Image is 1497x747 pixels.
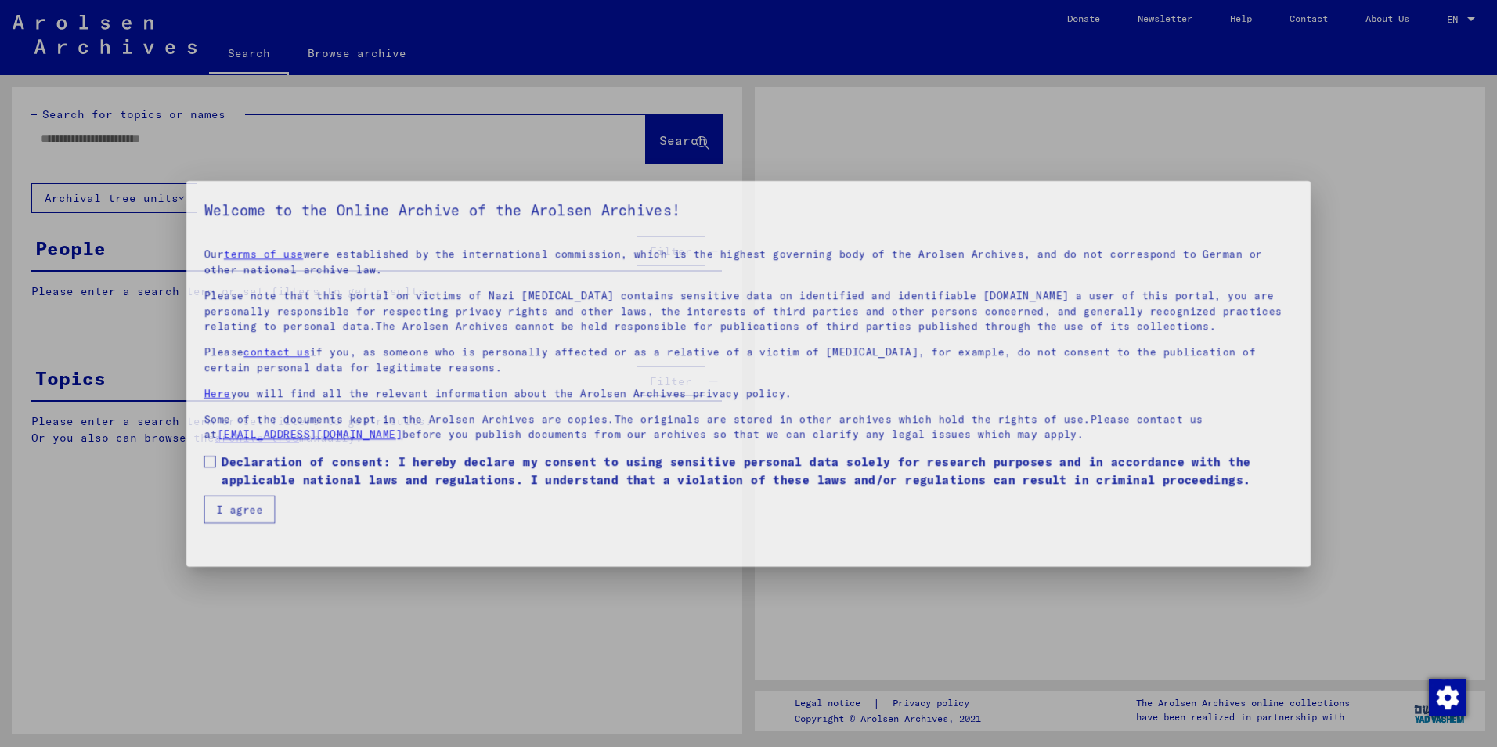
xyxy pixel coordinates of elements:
[168,239,1329,272] p: Our were established by the international commission, which is the highest governing body of the ...
[168,414,1329,447] p: Some of the documents kept in the Arolsen Archives are copies.The originals are stored in other a...
[168,387,1329,403] p: you will find all the relevant information about the Arolsen Archives privacy policy.
[1428,678,1466,716] div: Change consent
[168,388,197,402] a: Here
[1429,679,1466,716] img: Change consent
[168,283,1329,332] p: Please note that this portal on victims of Nazi [MEDICAL_DATA] contains sensitive data on identif...
[168,187,1329,212] h5: Welcome to the Online Archive of the Arolsen Archives!
[211,344,281,358] a: contact us
[182,431,380,446] a: [EMAIL_ADDRESS][DOMAIN_NAME]
[168,343,1329,376] p: Please if you, as someone who is personally affected or as a relative of a victim of [MEDICAL_DAT...
[168,503,244,533] button: I agree
[189,240,274,254] a: terms of use
[187,458,1329,496] span: Declaration of consent: I hereby declare my consent to using sensitive personal data solely for r...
